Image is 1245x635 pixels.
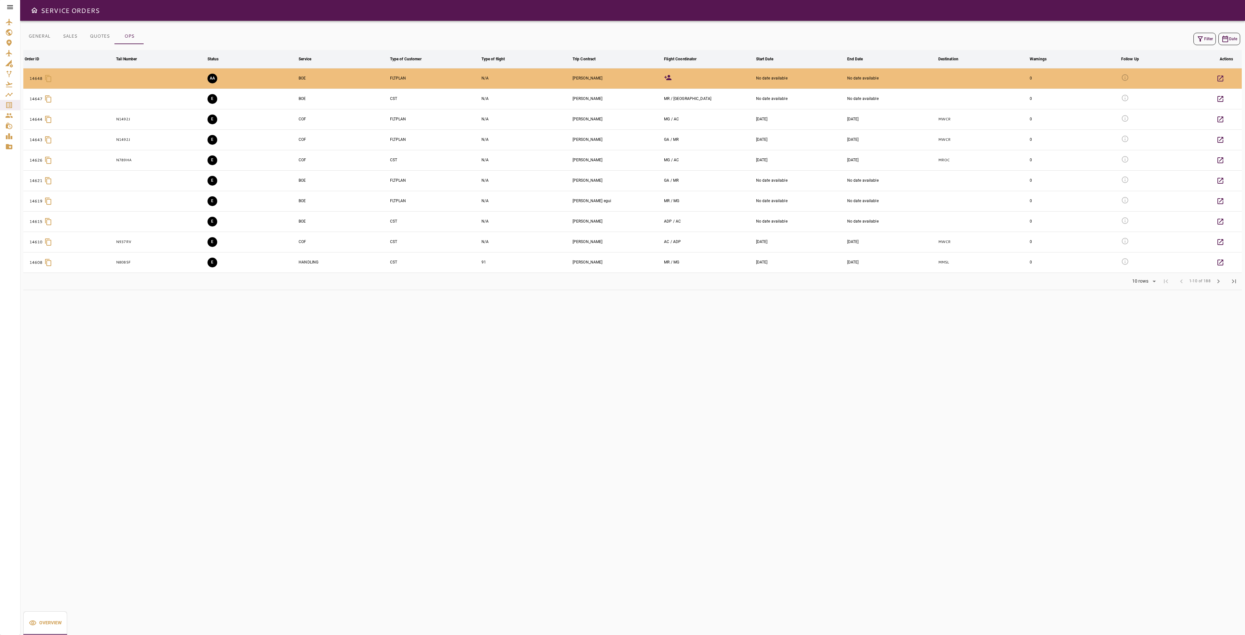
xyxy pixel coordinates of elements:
[1213,214,1228,229] button: Details
[207,55,219,63] div: Status
[755,89,846,109] td: No date available
[30,137,43,143] p: 14643
[1213,234,1228,250] button: Details
[664,55,705,63] span: Flight Coordinator
[480,150,571,170] td: N/A
[297,150,388,170] td: COF
[1218,33,1240,45] button: Date
[664,137,753,142] div: GERARDO ARGUIJO, MICHELLE RAMOS
[116,55,137,63] div: Tail Number
[389,89,480,109] td: CST
[23,29,144,44] div: basic tabs example
[938,239,1027,245] p: MWCR
[664,178,753,183] div: GERARDO ARGUIJO, MICHELLE RAMOS
[664,260,753,265] div: MICHELLE RAMOS, MARISELA GONZALEZ
[938,116,1027,122] p: MWCR
[573,55,604,63] span: Trip Contract
[571,89,663,109] td: [PERSON_NAME]
[1213,193,1228,209] button: Details
[30,178,43,184] p: 14621
[297,89,388,109] td: BOE
[1213,153,1228,168] button: Details
[938,55,967,63] span: Destination
[755,129,846,150] td: [DATE]
[115,29,144,44] button: OPS
[480,68,571,89] td: N/A
[664,116,753,122] div: MARISELA GONZALEZ, ALFREDO CABRERA
[755,211,846,232] td: No date available
[30,96,43,102] p: 14647
[1030,157,1119,163] div: 0
[116,55,145,63] span: Tail Number
[297,170,388,191] td: BOE
[389,170,480,191] td: FLTPLAN
[1158,274,1174,289] span: First Page
[846,191,937,211] td: No date available
[1213,173,1228,189] button: Details
[480,89,571,109] td: N/A
[23,611,67,635] button: Overview
[480,191,571,211] td: N/A
[1030,239,1119,245] div: 0
[755,68,846,89] td: No date available
[755,252,846,273] td: [DATE]
[30,76,43,81] p: 14648
[297,232,388,252] td: COF
[30,260,43,265] p: 14608
[389,252,480,273] td: CST
[30,157,43,163] p: 14626
[847,55,863,63] div: End Date
[390,55,430,63] span: Type of Customer
[755,150,846,170] td: [DATE]
[1121,55,1147,63] span: Follow Up
[480,170,571,191] td: N/A
[846,150,937,170] td: [DATE]
[480,252,571,273] td: 91
[389,150,480,170] td: CST
[116,137,205,142] p: N1492J
[207,155,217,165] button: EXECUTION
[1189,278,1211,285] span: 1-10 of 188
[389,191,480,211] td: FLTPLAN
[938,55,958,63] div: Destination
[571,68,663,89] td: [PERSON_NAME]
[1131,278,1150,284] div: 10 rows
[389,129,480,150] td: FLTPLAN
[299,55,311,63] div: Service
[25,55,48,63] span: Order ID
[755,232,846,252] td: [DATE]
[938,157,1027,163] p: MROC
[571,211,663,232] td: [PERSON_NAME]
[755,109,846,129] td: [DATE]
[664,219,753,224] div: ADRIANA DEL POZO, ALFREDO CABRERA
[846,129,937,150] td: [DATE]
[481,55,514,63] span: Type of flight
[846,232,937,252] td: [DATE]
[23,29,55,44] button: GENERAL
[297,252,388,273] td: HANDLING
[1030,55,1047,63] div: Warnings
[847,55,871,63] span: End Date
[389,211,480,232] td: CST
[1030,55,1055,63] span: Warnings
[571,129,663,150] td: [PERSON_NAME]
[1193,33,1216,45] button: Filter
[297,191,388,211] td: BOE
[55,29,85,44] button: SALES
[297,68,388,89] td: BOE
[116,157,205,163] p: N789HA
[1030,96,1119,102] div: 0
[1121,55,1139,63] div: Follow Up
[480,109,571,129] td: N/A
[480,211,571,232] td: N/A
[30,116,43,122] p: 14644
[207,217,217,226] button: EXECUTION
[480,129,571,150] td: N/A
[1213,112,1228,127] button: Details
[846,68,937,89] td: No date available
[207,176,217,186] button: EXECUTION
[938,137,1027,142] p: MWCR
[25,55,39,63] div: Order ID
[1213,71,1228,86] button: Details
[1030,219,1119,224] div: 0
